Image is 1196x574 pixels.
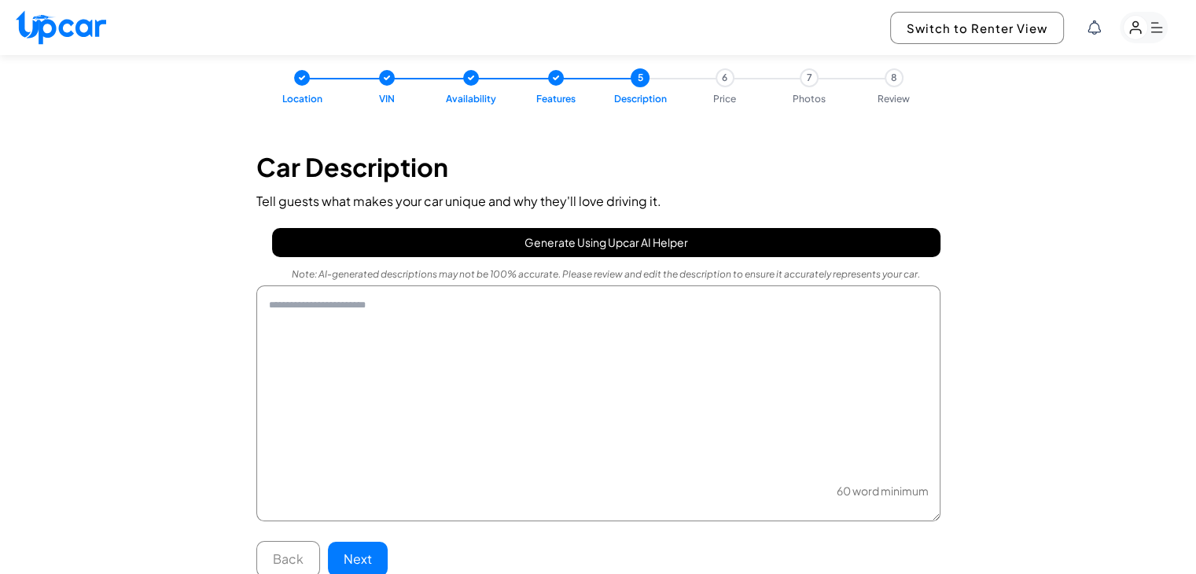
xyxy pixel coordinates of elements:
[282,94,322,105] span: Location
[536,94,576,105] span: Features
[256,190,940,212] p: Tell guests what makes your car unique and why they'll love driving it.
[713,94,736,105] span: Price
[256,152,940,182] h1: Car Description
[793,94,826,105] span: Photos
[890,12,1064,44] button: Switch to Renter View
[833,480,933,502] p: 60 word minimum
[614,94,667,105] span: Description
[885,68,903,87] div: 8
[272,228,940,257] button: Generate Using Upcar AI Helper
[800,68,819,87] div: 7
[716,68,734,87] div: 6
[631,68,650,87] div: 5
[878,94,910,105] span: Review
[446,94,496,105] span: Availability
[272,263,940,285] p: Note: AI-generated descriptions may not be 100% accurate. Please review and edit the description ...
[379,94,395,105] span: VIN
[16,10,106,44] img: Upcar Logo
